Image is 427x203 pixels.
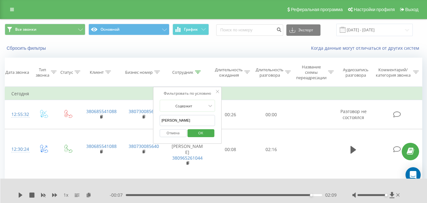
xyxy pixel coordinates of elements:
[375,67,412,78] div: Комментарий/категория звонка
[251,100,292,129] td: 00:00
[406,167,421,182] div: Open Intercom Messenger
[15,27,36,32] span: Все звонки
[11,143,25,155] div: 12:30:24
[286,24,320,36] button: Экспорт
[5,70,29,75] div: Дата звонка
[251,129,292,170] td: 02:16
[86,143,117,149] a: 380685541088
[291,7,343,12] span: Реферальная программа
[340,108,367,120] span: Разговор не состоялся
[90,70,104,75] div: Клиент
[215,67,243,78] div: Длительность ожидания
[64,192,68,198] span: 1 x
[86,108,117,114] a: 380685541088
[340,67,372,78] div: Аудиозапись разговора
[5,87,422,100] td: Сегодня
[5,24,85,35] button: Все звонки
[311,45,422,51] a: Когда данные могут отличаться от других систем
[88,24,169,35] button: Основной
[192,128,210,138] span: OK
[210,100,251,129] td: 00:26
[160,129,186,137] button: Отмена
[129,108,159,114] a: 380730085640
[160,90,215,97] div: Фильтровать по условию
[60,70,73,75] div: Статус
[216,24,283,36] input: Поиск по номеру
[172,155,203,161] a: 380965261044
[385,194,387,196] div: Accessibility label
[310,194,313,196] div: Accessibility label
[354,7,395,12] span: Настройки профиля
[210,129,251,170] td: 00:08
[184,27,198,32] span: График
[160,115,215,126] input: Введите значение
[129,143,159,149] a: 380730085640
[173,24,209,35] button: График
[125,70,153,75] div: Бизнес номер
[325,192,337,198] span: 02:09
[5,45,49,51] button: Сбросить фильтры
[36,67,49,78] div: Тип звонка
[165,129,210,170] td: [PERSON_NAME] [PERSON_NAME]
[110,192,126,198] span: - 00:07
[296,64,326,80] div: Название схемы переадресации
[256,67,284,78] div: Длительность разговора
[11,108,25,121] div: 12:55:32
[187,129,214,137] button: OK
[172,70,193,75] div: Сотрудник
[405,7,418,12] span: Выход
